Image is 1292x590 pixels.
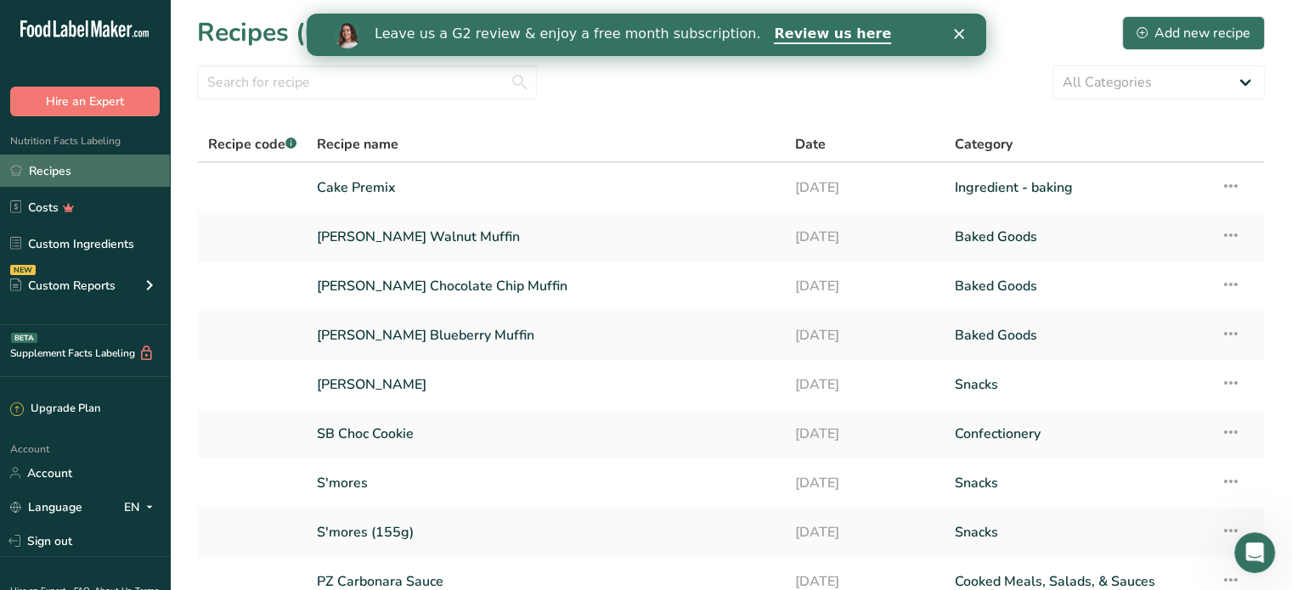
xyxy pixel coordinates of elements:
a: Snacks [955,367,1200,402]
iframe: Intercom live chat banner [307,14,986,56]
a: [PERSON_NAME] Chocolate Chip Muffin [317,268,775,304]
div: Add new recipe [1137,23,1250,43]
input: Search for recipe [197,65,537,99]
div: BETA [11,333,37,343]
a: SB Choc Cookie [317,416,775,452]
a: [DATE] [795,416,934,452]
a: Baked Goods [955,317,1200,353]
h1: Recipes (60) [197,14,345,52]
span: Category [955,134,1013,155]
a: Language [10,492,82,522]
a: Cake Premix [317,170,775,205]
span: Date [795,134,826,155]
span: Recipe code [208,135,296,154]
a: [DATE] [795,367,934,402]
div: Upgrade Plan [10,401,100,418]
button: Hire an Expert [10,87,160,116]
a: Snacks [955,465,1200,501]
a: [DATE] [795,268,934,304]
a: Ingredient - baking [955,170,1200,205]
button: Add new recipe [1122,16,1265,50]
a: [PERSON_NAME] Blueberry Muffin [317,317,775,353]
a: S'mores [317,465,775,501]
a: S'mores (155g) [317,514,775,550]
a: Baked Goods [955,219,1200,255]
div: Custom Reports [10,277,116,295]
a: [PERSON_NAME] Walnut Muffin [317,219,775,255]
span: Recipe name [317,134,398,155]
a: [DATE] [795,219,934,255]
div: Close [647,15,664,25]
a: [DATE] [795,514,934,550]
a: [DATE] [795,317,934,353]
div: EN [124,497,160,517]
div: NEW [10,265,36,275]
a: [PERSON_NAME] [317,367,775,402]
iframe: Intercom live chat [1234,532,1275,573]
a: Baked Goods [955,268,1200,304]
a: Confectionery [955,416,1200,452]
a: [DATE] [795,170,934,205]
a: Snacks [955,514,1200,550]
a: [DATE] [795,465,934,501]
